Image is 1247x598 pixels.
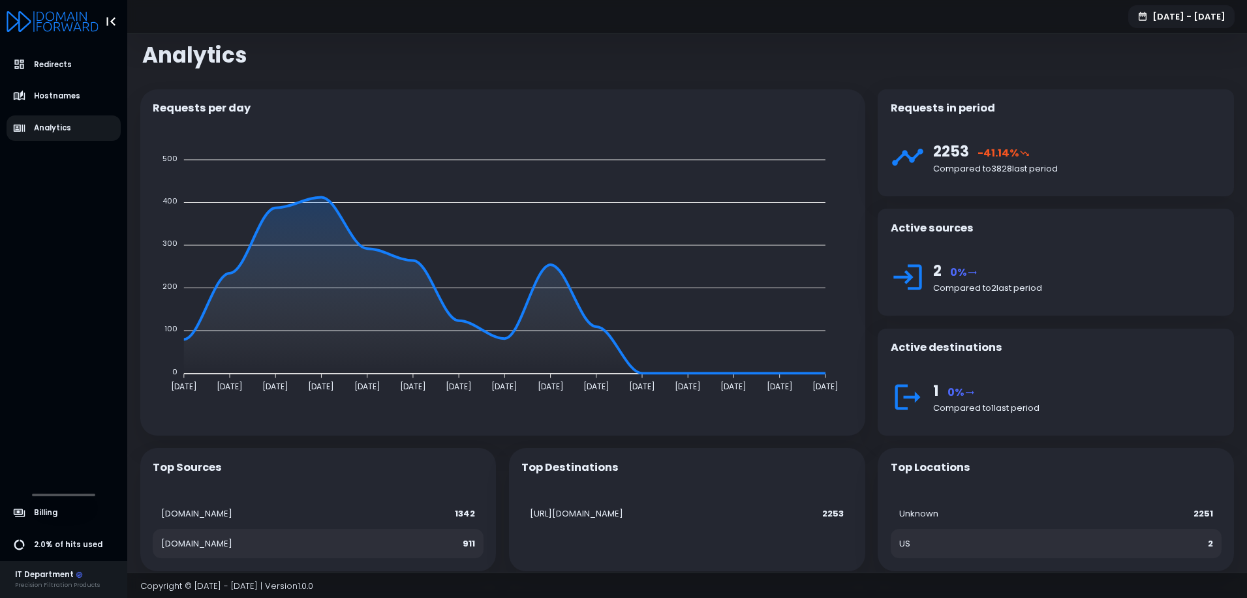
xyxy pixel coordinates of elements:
h5: Requests per day [153,102,251,115]
h5: Top Sources [153,461,222,474]
td: US [891,529,1091,559]
td: [URL][DOMAIN_NAME] [521,499,767,529]
span: 2.0% of hits used [34,539,102,550]
td: Unknown [891,499,1091,529]
div: 2 [933,260,1222,282]
h4: Requests in period [891,102,995,115]
tspan: [DATE] [262,381,288,392]
td: [DOMAIN_NAME] [153,529,385,559]
a: Analytics [7,115,121,141]
h4: Active sources [891,222,974,235]
strong: 911 [463,537,475,550]
tspan: [DATE] [538,381,564,392]
tspan: [DATE] [217,381,243,392]
span: Analytics [142,42,247,68]
tspan: [DATE] [629,381,655,392]
a: Hostnames [7,83,121,109]
div: 2253 [933,140,1222,162]
tspan: 500 [162,153,177,163]
div: Compared to 1 last period [933,402,1222,415]
div: Compared to 3828 last period [933,162,1222,175]
h4: Active destinations [891,341,1002,354]
tspan: [DATE] [308,381,334,392]
div: Precision Filtration Products [15,580,100,590]
tspan: 100 [164,323,177,334]
span: Hostnames [34,91,80,102]
button: [DATE] - [DATE] [1128,5,1235,28]
tspan: [DATE] [720,381,747,392]
div: Compared to 2 last period [933,282,1222,295]
strong: 1342 [455,507,475,520]
strong: 2251 [1193,507,1213,520]
div: IT Department [15,569,100,581]
strong: 2 [1208,537,1213,550]
tspan: [DATE] [446,381,472,392]
span: Copyright © [DATE] - [DATE] | Version 1.0.0 [140,579,313,591]
span: Analytics [34,123,71,134]
a: Logo [7,12,99,29]
a: Redirects [7,52,121,78]
tspan: [DATE] [812,381,839,392]
a: Billing [7,500,121,526]
tspan: [DATE] [675,381,701,392]
strong: 2253 [822,507,844,520]
span: 0% [950,265,978,280]
tspan: [DATE] [491,381,517,392]
tspan: [DATE] [171,381,197,392]
div: 1 [933,380,1222,402]
tspan: 300 [162,238,177,248]
a: 2.0% of hits used [7,532,121,558]
tspan: [DATE] [400,381,426,392]
span: 0% [947,385,975,400]
span: Billing [34,507,57,518]
h5: Top Locations [891,461,970,474]
span: Redirects [34,59,72,70]
td: [DOMAIN_NAME] [153,499,385,529]
tspan: 400 [162,195,177,205]
button: Toggle Aside [99,9,123,34]
tspan: 200 [162,280,177,291]
h5: Top Destinations [521,461,619,474]
tspan: 0 [172,366,177,376]
tspan: [DATE] [767,381,793,392]
span: -41.14% [978,145,1030,160]
tspan: [DATE] [583,381,609,392]
tspan: [DATE] [354,381,380,392]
